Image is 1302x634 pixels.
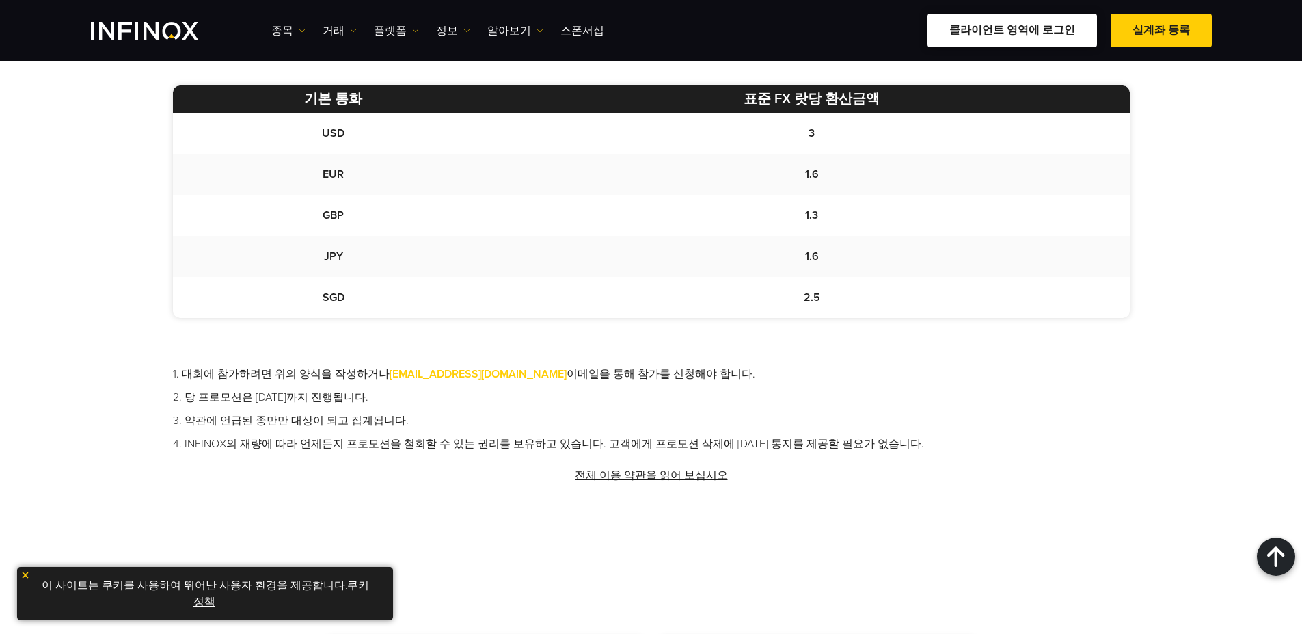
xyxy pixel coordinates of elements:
[91,22,230,40] a: INFINOX Logo
[323,23,357,39] a: 거래
[494,85,1129,113] th: 표준 FX 랏당 환산금액
[494,113,1129,154] td: 3
[173,366,1130,382] li: 1. 대회에 참가하려면 위의 양식을 작성하거나 이메일을 통해 참가를 신청해야 합니다.
[173,113,495,154] td: USD
[271,23,306,39] a: 종목
[436,23,470,39] a: 정보
[487,23,543,39] a: 알아보기
[494,195,1129,236] td: 1.3
[573,459,729,492] a: 전체 이용 약관을 읽어 보십시오
[173,195,495,236] td: GBP
[390,367,567,381] a: [EMAIL_ADDRESS][DOMAIN_NAME]
[494,236,1129,277] td: 1.6
[494,277,1129,318] td: 2.5
[173,412,1130,429] li: 3. 약관에 언급된 종만만 대상이 되고 집계됩니다.
[173,85,495,113] th: 기본 통화
[173,277,495,318] td: SGD
[21,570,30,580] img: yellow close icon
[173,236,495,277] td: JPY
[173,389,1130,406] li: 2. 당 프로모션은 [DATE]까지 진행됩니다.
[24,574,386,613] p: 이 사이트는 쿠키를 사용하여 뛰어난 사용자 환경을 제공합니다. .
[173,436,1130,452] li: 4. INFINOX의 재량에 따라 언제든지 프로모션을 철회할 수 있는 권리를 보유하고 있습니다. 고객에게 프로모션 삭제에 [DATE] 통지를 제공할 필요가 없습니다.
[494,154,1129,195] td: 1.6
[173,154,495,195] td: EUR
[927,14,1097,47] a: 클라이언트 영역에 로그인
[560,23,604,39] a: 스폰서십
[1111,14,1212,47] a: 실계좌 등록
[374,23,419,39] a: 플랫폼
